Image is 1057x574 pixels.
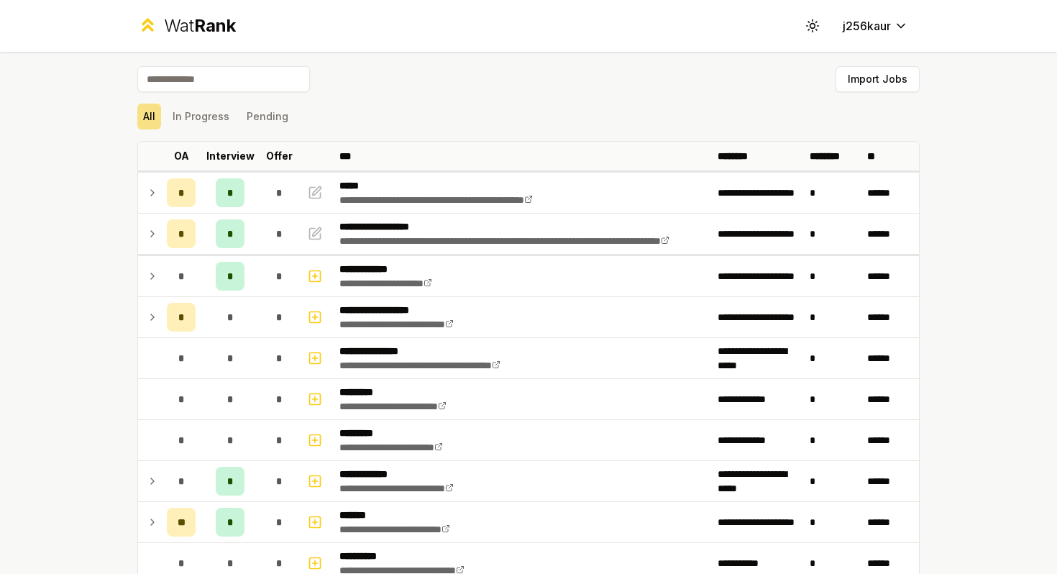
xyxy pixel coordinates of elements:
[831,13,920,39] button: j256kaur
[266,149,293,163] p: Offer
[137,104,161,129] button: All
[206,149,255,163] p: Interview
[836,66,920,92] button: Import Jobs
[174,149,189,163] p: OA
[164,14,236,37] div: Wat
[137,14,236,37] a: WatRank
[843,17,891,35] span: j256kaur
[167,104,235,129] button: In Progress
[194,15,236,36] span: Rank
[241,104,294,129] button: Pending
